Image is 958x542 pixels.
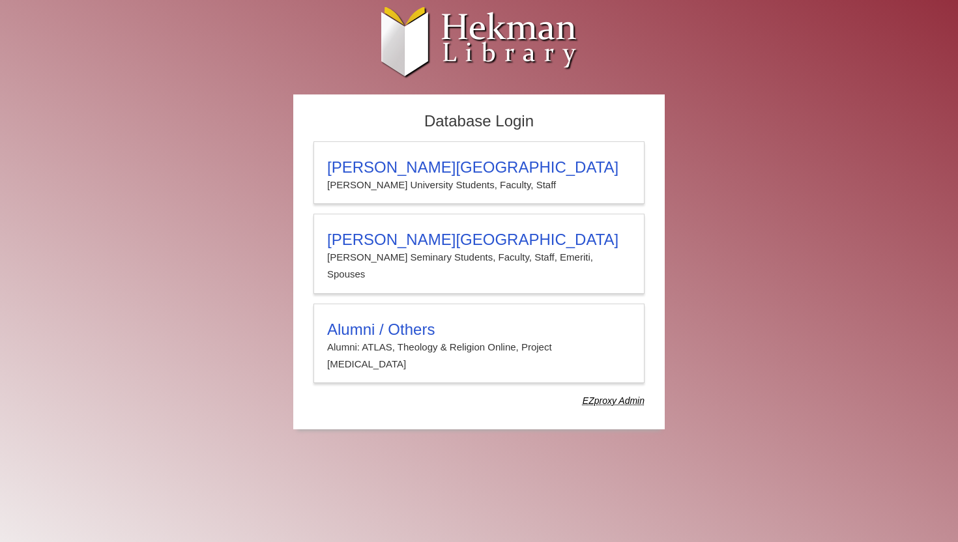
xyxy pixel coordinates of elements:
[313,214,645,294] a: [PERSON_NAME][GEOGRAPHIC_DATA][PERSON_NAME] Seminary Students, Faculty, Staff, Emeriti, Spouses
[327,321,631,373] summary: Alumni / OthersAlumni: ATLAS, Theology & Religion Online, Project [MEDICAL_DATA]
[327,321,631,339] h3: Alumni / Others
[313,141,645,204] a: [PERSON_NAME][GEOGRAPHIC_DATA][PERSON_NAME] University Students, Faculty, Staff
[327,231,631,249] h3: [PERSON_NAME][GEOGRAPHIC_DATA]
[307,108,651,135] h2: Database Login
[583,395,645,406] dfn: Use Alumni login
[327,158,631,177] h3: [PERSON_NAME][GEOGRAPHIC_DATA]
[327,339,631,373] p: Alumni: ATLAS, Theology & Religion Online, Project [MEDICAL_DATA]
[327,249,631,283] p: [PERSON_NAME] Seminary Students, Faculty, Staff, Emeriti, Spouses
[327,177,631,193] p: [PERSON_NAME] University Students, Faculty, Staff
